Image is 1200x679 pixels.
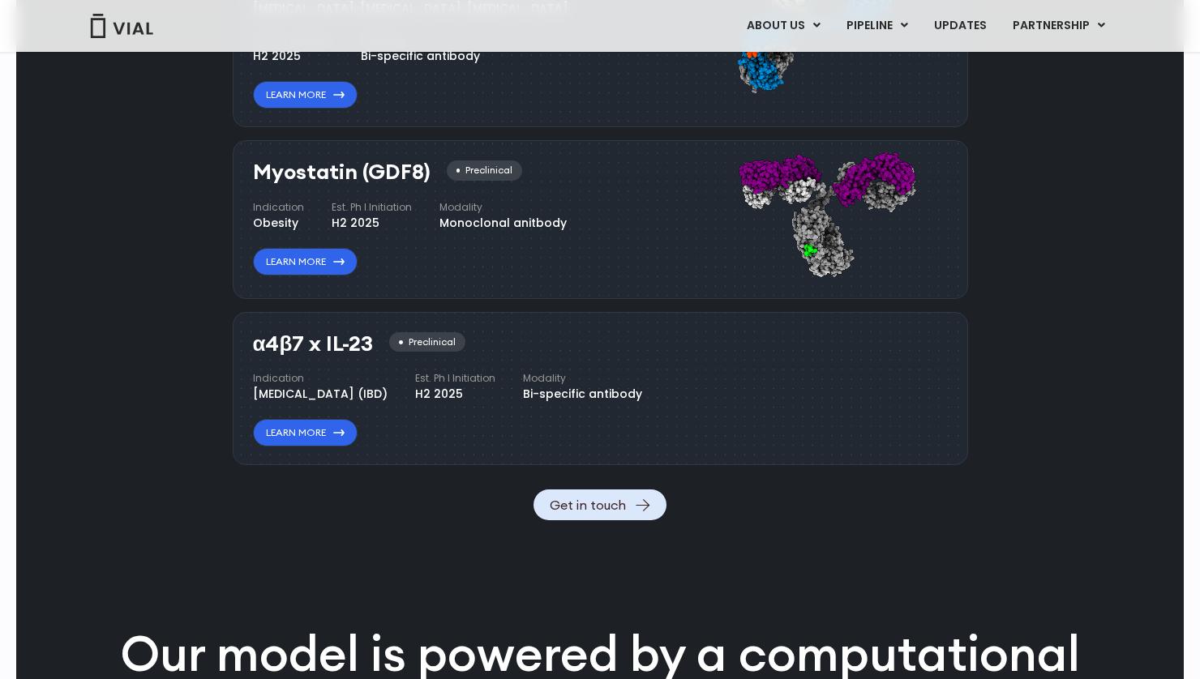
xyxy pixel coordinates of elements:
[921,12,999,40] a: UPDATES
[89,14,154,38] img: Vial Logo
[415,371,495,386] h4: Est. Ph I Initiation
[253,160,431,184] h3: Myostatin (GDF8)
[447,160,522,181] div: Preclinical
[253,200,304,215] h4: Indication
[253,386,388,403] div: [MEDICAL_DATA] (IBD)
[439,215,567,232] div: Monoclonal anitbody
[439,200,567,215] h4: Modality
[253,371,388,386] h4: Indication
[332,215,412,232] div: H2 2025
[253,48,333,65] div: H2 2025
[534,489,666,520] a: Get in touch
[523,386,642,403] div: Bi-specific antibody
[361,48,480,65] div: Bi-specific antibody
[834,12,920,40] a: PIPELINEMenu Toggle
[253,248,358,275] a: Learn More
[253,81,358,109] a: Learn More
[253,215,304,232] div: Obesity
[523,371,642,386] h4: Modality
[253,332,374,356] h3: α4β7 x IL-23
[332,200,412,215] h4: Est. Ph I Initiation
[1000,12,1118,40] a: PARTNERSHIPMenu Toggle
[389,332,465,352] div: Preclinical
[734,12,833,40] a: ABOUT USMenu Toggle
[253,419,358,446] a: Learn More
[415,386,495,403] div: H2 2025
